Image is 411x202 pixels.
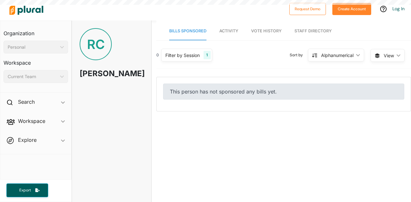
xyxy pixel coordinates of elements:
[289,3,326,15] button: Request Demo
[204,51,210,59] div: 1
[169,22,206,40] a: Bills Sponsored
[8,44,57,51] div: Personal
[251,22,282,40] a: Vote History
[18,98,35,105] h2: Search
[6,183,48,197] button: Export
[332,3,371,15] button: Create Account
[169,28,206,33] span: Bills Sponsored
[384,52,394,59] span: View
[290,52,308,58] span: Sort by
[294,22,332,40] a: Staff Directory
[4,24,68,38] h3: Organization
[219,22,238,40] a: Activity
[163,84,404,100] div: This person has not sponsored any bills yet.
[219,28,238,33] span: Activity
[156,52,159,58] div: 0
[251,28,282,33] span: Vote History
[289,5,326,12] a: Request Demo
[392,6,405,12] a: Log In
[165,52,200,59] div: Filter by Session
[80,28,112,60] div: RC
[332,5,371,12] a: Create Account
[80,64,118,83] h1: [PERSON_NAME]
[4,53,68,68] h3: Workspace
[321,52,354,59] div: Alphanumerical
[15,188,35,193] span: Export
[8,73,57,80] div: Current Team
